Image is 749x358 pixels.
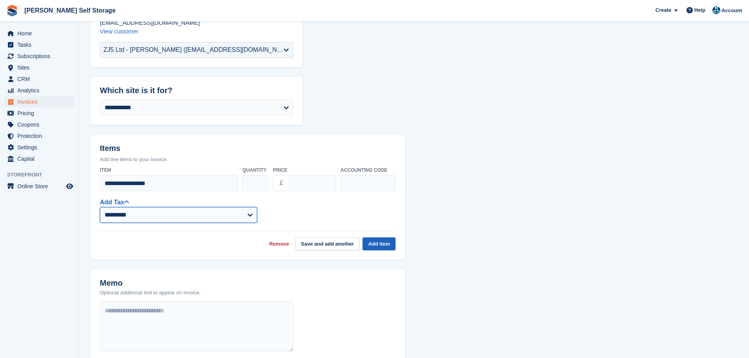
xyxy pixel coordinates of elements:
a: menu [4,62,74,73]
span: Sites [17,62,64,73]
span: Analytics [17,85,64,96]
a: menu [4,39,74,50]
button: Add item [363,237,396,250]
h2: Which site is it for? [100,86,293,95]
p: Add line items to your invoice. [100,156,396,163]
label: Quantity [243,167,268,174]
span: Settings [17,142,64,153]
span: Tasks [17,39,64,50]
a: menu [4,142,74,153]
span: Protection [17,130,64,141]
button: Save and add another [295,237,359,250]
a: menu [4,85,74,96]
div: ZJ5 Ltd - [PERSON_NAME] ([EMAIL_ADDRESS][DOMAIN_NAME]) [103,45,283,55]
a: Remove [269,240,289,248]
label: Item [100,167,238,174]
a: menu [4,51,74,62]
p: Optional additional text to appear on invoice. [100,289,201,297]
a: menu [4,130,74,141]
span: Account [721,7,742,15]
h2: Items [100,144,396,154]
span: Coupons [17,119,64,130]
span: Invoices [17,96,64,107]
span: Online Store [17,181,64,192]
a: Add Tax [100,199,129,206]
span: Home [17,28,64,39]
span: Subscriptions [17,51,64,62]
span: Capital [17,153,64,164]
a: Preview store [65,182,74,191]
h2: Memo [100,279,201,288]
a: menu [4,181,74,192]
a: menu [4,73,74,84]
a: [PERSON_NAME] Self Storage [21,4,119,17]
a: menu [4,96,74,107]
span: CRM [17,73,64,84]
span: Create [655,6,671,14]
img: stora-icon-8386f47178a22dfd0bd8f6a31ec36ba5ce8667c1dd55bd0f319d3a0aa187defe.svg [6,5,18,17]
span: Storefront [7,171,78,179]
label: Price [273,167,336,174]
a: menu [4,108,74,119]
a: menu [4,28,74,39]
a: menu [4,153,74,164]
label: Accounting code [340,167,396,174]
span: Pricing [17,108,64,119]
span: Help [694,6,705,14]
img: Jenna Kennedy [712,6,720,14]
p: [EMAIL_ADDRESS][DOMAIN_NAME] [100,18,293,27]
a: View customer [100,28,138,35]
a: menu [4,119,74,130]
